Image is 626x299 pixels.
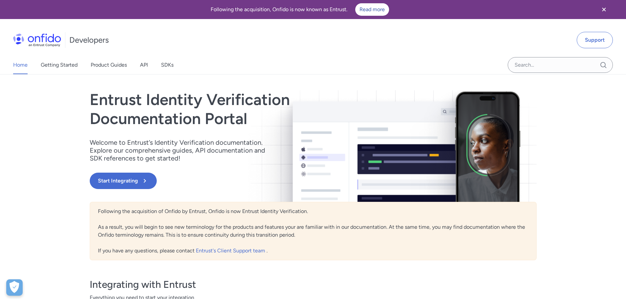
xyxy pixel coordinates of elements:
[13,56,28,74] a: Home
[355,3,389,16] a: Read more
[90,90,403,128] h1: Entrust Identity Verification Documentation Portal
[6,279,23,296] div: Cookie Preferences
[41,56,78,74] a: Getting Started
[161,56,174,74] a: SDKs
[140,56,148,74] a: API
[8,3,592,16] div: Following the acquisition, Onfido is now known as Entrust.
[90,139,274,162] p: Welcome to Entrust’s Identity Verification documentation. Explore our comprehensive guides, API d...
[90,278,537,291] h3: Integrating with Entrust
[13,33,61,47] img: Onfido Logo
[69,35,109,45] h1: Developers
[6,279,23,296] button: Open Preferences
[90,173,157,189] button: Start Integrating
[90,173,403,189] a: Start Integrating
[91,56,127,74] a: Product Guides
[196,247,267,254] a: Entrust's Client Support team
[577,32,613,48] a: Support
[600,6,608,13] svg: Close banner
[592,1,616,18] button: Close banner
[508,57,613,73] input: Onfido search input field
[90,202,537,260] div: Following the acquisition of Onfido by Entrust, Onfido is now Entrust Identity Verification. As a...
